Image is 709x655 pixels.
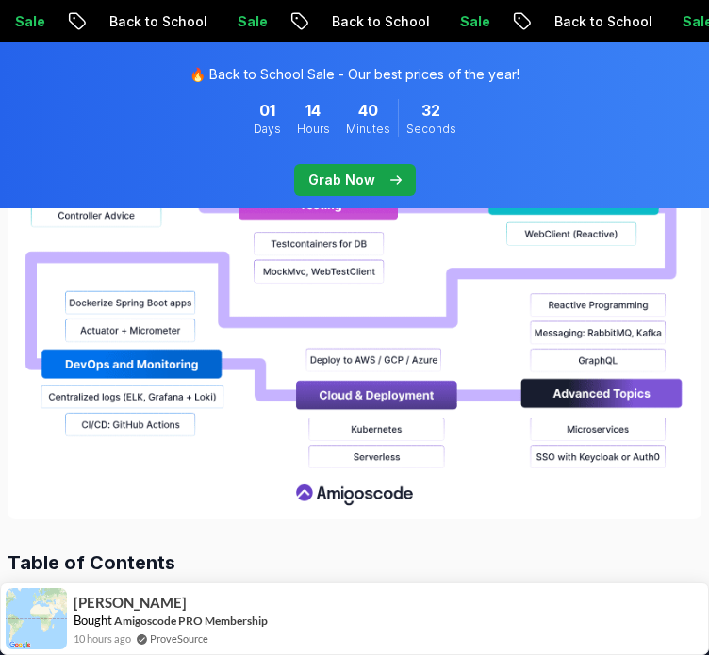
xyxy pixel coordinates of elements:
[259,99,275,122] span: 1 Days
[437,12,566,31] p: Back to School
[74,595,187,611] span: [PERSON_NAME]
[74,613,112,628] span: Bought
[150,630,208,647] a: ProveSource
[254,122,281,137] span: Days
[8,549,701,576] h2: Table of Contents
[308,171,375,189] p: Grab Now
[114,614,268,628] a: Amigoscode PRO Membership
[6,588,67,649] img: provesource social proof notification image
[346,122,390,137] span: Minutes
[566,12,626,31] p: Sale
[406,122,456,137] span: Seconds
[74,630,131,647] span: 10 hours ago
[215,12,343,31] p: Back to School
[297,122,330,137] span: Hours
[190,65,519,84] p: 🔥 Back to School Sale - Our best prices of the year!
[305,99,321,122] span: 14 Hours
[121,12,181,31] p: Sale
[421,99,440,122] span: 32 Seconds
[343,12,404,31] p: Sale
[358,99,378,122] span: 40 Minutes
